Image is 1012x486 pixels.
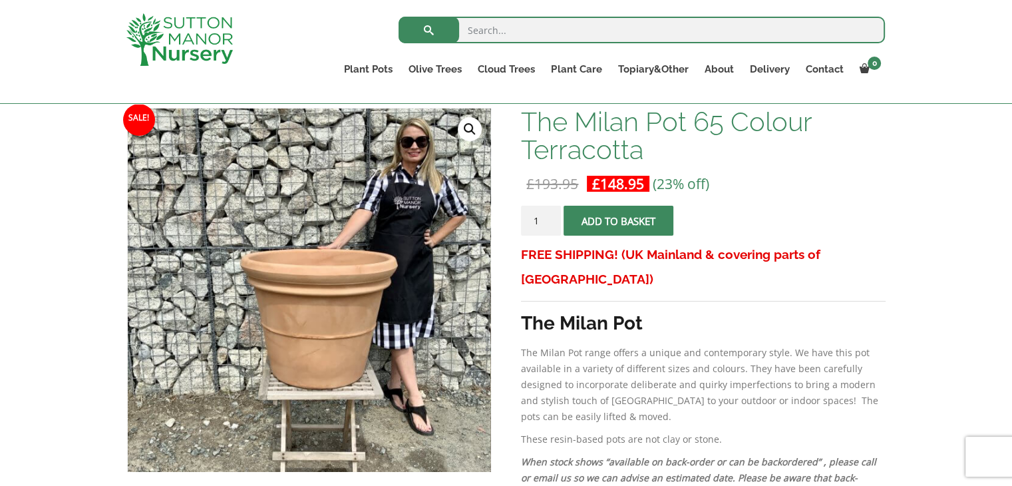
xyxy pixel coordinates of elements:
[741,60,797,79] a: Delivery
[399,17,885,43] input: Search...
[592,174,600,193] span: £
[564,206,673,236] button: Add to basket
[458,117,482,141] a: View full-screen image gallery
[696,60,741,79] a: About
[521,108,885,164] h1: The Milan Pot 65 Colour Terracotta
[609,60,696,79] a: Topiary&Other
[336,60,401,79] a: Plant Pots
[592,174,644,193] bdi: 148.95
[526,174,578,193] bdi: 193.95
[851,60,885,79] a: 0
[521,312,643,334] strong: The Milan Pot
[123,104,155,136] span: Sale!
[653,174,709,193] span: (23% off)
[401,60,470,79] a: Olive Trees
[797,60,851,79] a: Contact
[526,174,534,193] span: £
[521,345,885,425] p: The Milan Pot range offers a unique and contemporary style. We have this pot available in a varie...
[126,13,233,66] img: logo
[521,242,885,292] h3: FREE SHIPPING! (UK Mainland & covering parts of [GEOGRAPHIC_DATA])
[470,60,543,79] a: Cloud Trees
[521,431,885,447] p: These resin-based pots are not clay or stone.
[521,206,561,236] input: Product quantity
[868,57,881,70] span: 0
[543,60,609,79] a: Plant Care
